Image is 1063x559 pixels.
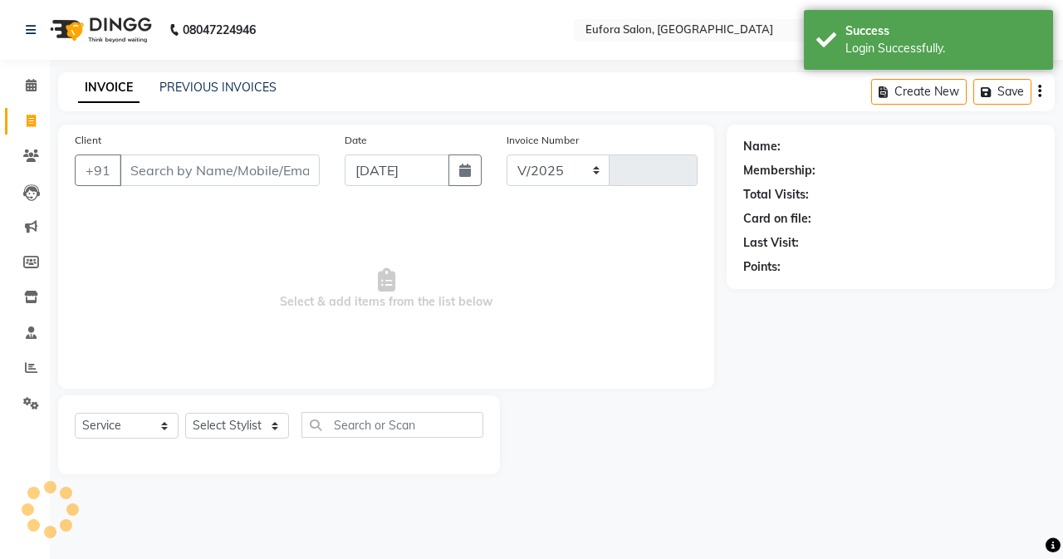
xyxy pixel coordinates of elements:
label: Date [345,133,367,148]
div: Points: [743,258,781,276]
a: INVOICE [78,73,140,103]
div: Card on file: [743,210,811,228]
img: logo [42,7,156,53]
div: Login Successfully. [845,40,1041,57]
button: +91 [75,154,121,186]
div: Last Visit: [743,234,799,252]
div: Membership: [743,162,816,179]
input: Search or Scan [301,412,483,438]
div: Total Visits: [743,186,809,203]
b: 08047224946 [183,7,256,53]
span: Select & add items from the list below [75,206,698,372]
button: Create New [871,79,967,105]
label: Invoice Number [507,133,579,148]
label: Client [75,133,101,148]
button: Save [973,79,1031,105]
div: Name: [743,138,781,155]
a: PREVIOUS INVOICES [159,80,277,95]
input: Search by Name/Mobile/Email/Code [120,154,320,186]
div: Success [845,22,1041,40]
